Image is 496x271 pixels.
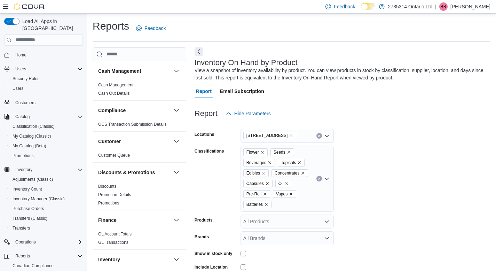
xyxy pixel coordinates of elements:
span: Purchase Orders [13,206,44,211]
span: Classification (Classic) [13,124,55,129]
span: Edibles [243,169,269,177]
a: GL Account Totals [98,232,132,237]
span: Oil [275,180,292,187]
span: Transfers [10,224,83,232]
label: Show in stock only [195,251,233,256]
span: Flower [243,148,268,156]
span: Security Roles [13,76,39,82]
span: Edibles [246,170,260,177]
label: Locations [195,132,214,137]
span: Feedback [144,25,166,32]
div: Discounts & Promotions [93,182,186,210]
button: Transfers (Classic) [7,214,86,223]
span: Vapes [276,191,288,198]
a: Inventory Count [10,185,45,193]
a: Transfers [10,224,33,232]
button: Purchase Orders [7,204,86,214]
a: Adjustments (Classic) [10,175,56,184]
span: Transfers (Classic) [10,214,83,223]
span: Hide Parameters [234,110,271,117]
p: 2735314 Ontario Ltd [388,2,433,11]
h1: Reports [93,19,129,33]
h3: Compliance [98,107,126,114]
button: Cash Management [172,67,181,75]
button: Remove Batteries from selection in this group [264,202,268,207]
span: Pre-Roll [246,191,261,198]
button: Remove Topicals from selection in this group [297,161,301,165]
button: Cash Management [98,68,171,75]
span: GL Transactions [98,240,128,245]
span: Operations [13,238,83,246]
span: Operations [15,239,36,245]
a: Security Roles [10,75,42,83]
span: Inventory Count [10,185,83,193]
span: Inventory Manager (Classic) [10,195,83,203]
button: Classification (Classic) [7,122,86,131]
p: [PERSON_NAME] [450,2,490,11]
span: Inventory Manager (Classic) [13,196,65,202]
h3: Finance [98,217,117,224]
span: Capsules [243,180,273,187]
button: Adjustments (Classic) [7,175,86,184]
button: Promotions [7,151,86,161]
span: Security Roles [10,75,83,83]
span: Adjustments (Classic) [13,177,53,182]
span: Home [15,52,26,58]
button: Next [195,47,203,56]
h3: Cash Management [98,68,141,75]
h3: Report [195,109,218,118]
button: Finance [172,216,181,224]
button: Remove Seeds from selection in this group [287,150,291,154]
button: Open list of options [324,133,330,139]
span: Report [196,84,212,98]
a: OCS Transaction Submission Details [98,122,167,127]
button: Discounts & Promotions [98,169,171,176]
span: Topicals [278,159,305,167]
span: Customers [15,100,36,106]
a: My Catalog (Classic) [10,132,54,140]
button: Catalog [13,113,32,121]
button: Canadian Compliance [7,261,86,271]
a: Feedback [133,21,168,35]
span: Catalog [15,114,30,119]
a: Classification (Classic) [10,122,57,131]
button: Inventory [98,256,171,263]
span: Concentrates [271,169,308,177]
button: Users [7,84,86,93]
span: Beverages [246,159,266,166]
span: Reports [15,253,30,259]
span: Cash Management [98,82,133,88]
a: My Catalog (Beta) [10,142,49,150]
a: GL Transactions [98,240,128,245]
span: Seeds [270,148,294,156]
button: My Catalog (Classic) [7,131,86,141]
a: Promotion Details [98,192,131,197]
span: Customer Queue [98,153,130,158]
span: Inventory [15,167,32,172]
button: Remove Pre-Roll from selection in this group [263,192,267,196]
span: OCS Transaction Submission Details [98,122,167,127]
a: Inventory Manager (Classic) [10,195,68,203]
a: Purchase Orders [10,204,47,213]
a: Canadian Compliance [10,262,56,270]
span: Beverages [243,159,275,167]
span: Pre-Roll [243,190,270,198]
span: Email Subscription [220,84,264,98]
h3: Discounts & Promotions [98,169,155,176]
button: Compliance [98,107,171,114]
label: Classifications [195,148,224,154]
button: Hide Parameters [223,107,274,121]
button: Remove Beverages from selection in this group [268,161,272,165]
button: Open list of options [324,176,330,181]
a: Discounts [98,184,117,189]
button: Remove Vapes from selection in this group [289,192,293,196]
span: Discounts [98,184,117,189]
span: Concentrates [275,170,299,177]
h3: Customer [98,138,121,145]
p: | [435,2,436,11]
button: Transfers [7,223,86,233]
div: Brodie Baker [439,2,448,11]
button: Inventory [13,165,35,174]
span: Oil [278,180,284,187]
